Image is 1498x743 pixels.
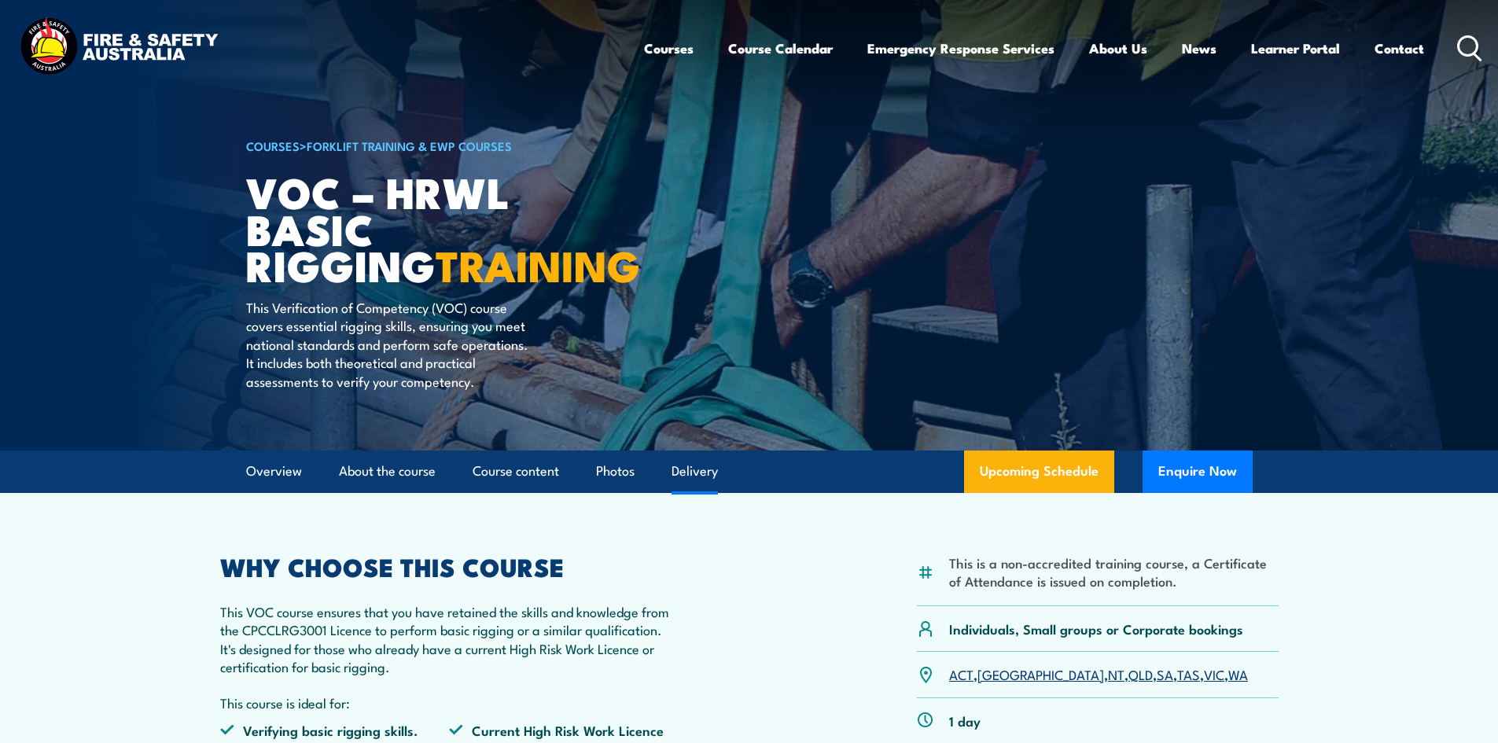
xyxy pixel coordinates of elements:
p: , , , , , , , [949,665,1248,683]
p: Individuals, Small groups or Corporate bookings [949,620,1243,638]
a: VIC [1204,664,1224,683]
p: This Verification of Competency (VOC) course covers essential rigging skills, ensuring you meet n... [246,298,533,390]
a: WA [1228,664,1248,683]
a: Learner Portal [1251,28,1340,69]
a: Delivery [672,451,718,492]
a: About Us [1089,28,1147,69]
strong: TRAINING [436,231,640,296]
a: News [1182,28,1216,69]
h6: > [246,136,635,155]
a: ACT [949,664,974,683]
a: [GEOGRAPHIC_DATA] [977,664,1104,683]
a: Forklift Training & EWP Courses [307,137,512,154]
a: QLD [1128,664,1153,683]
h2: WHY CHOOSE THIS COURSE [220,555,679,577]
a: About the course [339,451,436,492]
a: Photos [596,451,635,492]
p: This course is ideal for: [220,693,679,712]
a: SA [1157,664,1173,683]
a: TAS [1177,664,1200,683]
a: Contact [1375,28,1424,69]
a: Course content [473,451,559,492]
button: Enquire Now [1143,451,1253,493]
a: COURSES [246,137,300,154]
a: Course Calendar [728,28,833,69]
a: Courses [644,28,694,69]
a: Overview [246,451,302,492]
p: This VOC course ensures that you have retained the skills and knowledge from the CPCCLRG3001 Lice... [220,602,679,676]
p: 1 day [949,712,981,730]
a: Emergency Response Services [867,28,1054,69]
a: Upcoming Schedule [964,451,1114,493]
li: This is a non-accredited training course, a Certificate of Attendance is issued on completion. [949,554,1279,590]
a: NT [1108,664,1124,683]
h1: VOC – HRWL Basic Rigging [246,173,635,283]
